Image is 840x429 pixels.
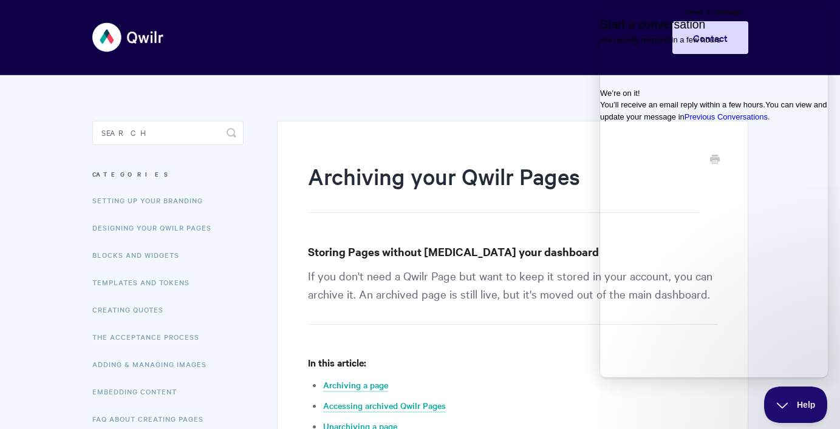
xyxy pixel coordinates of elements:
[308,161,698,213] h1: Archiving your Qwilr Pages
[308,266,717,325] p: If you don't need a Qwilr Page but want to keep it stored in your account, you can archive it. An...
[92,297,172,322] a: Creating Quotes
[92,352,216,376] a: Adding & Managing Images
[92,188,212,212] a: Setting up your Branding
[92,243,188,267] a: Blocks and Widgets
[600,6,828,377] iframe: Help Scout Beacon - Live Chat, Contact Form, and Knowledge Base
[308,243,717,260] h3: Storing Pages without [MEDICAL_DATA] your dashboard
[92,15,165,60] img: Qwilr Help Center
[323,399,446,413] a: Accessing archived Qwilr Pages
[92,270,199,294] a: Templates and Tokens
[92,121,244,145] input: Search
[92,325,208,349] a: The Acceptance Process
[308,356,366,369] strong: In this article:
[92,379,186,404] a: Embedding Content
[323,379,388,392] a: Archiving a page
[92,163,244,185] h3: Categories
[92,215,220,240] a: Designing Your Qwilr Pages
[764,387,828,423] iframe: Help Scout Beacon - Close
